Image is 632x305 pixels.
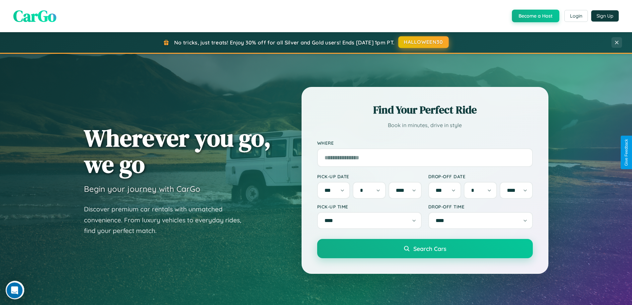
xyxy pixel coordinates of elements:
[317,103,533,117] h2: Find Your Perfect Ride
[6,281,24,299] iframe: Intercom live chat discovery launcher
[317,120,533,130] p: Book in minutes, drive in style
[84,125,271,177] h1: Wherever you go, we go
[174,39,394,46] span: No tricks, just treats! Enjoy 30% off for all Silver and Gold users! Ends [DATE] 1pm PT.
[317,204,422,209] label: Pick-up Time
[7,282,23,298] iframe: Intercom live chat
[3,3,123,21] div: Open Intercom Messenger
[564,10,588,22] button: Login
[428,174,533,179] label: Drop-off Date
[317,174,422,179] label: Pick-up Date
[512,10,559,22] button: Become a Host
[398,36,449,48] button: HALLOWEEN30
[317,140,533,146] label: Where
[413,245,446,252] span: Search Cars
[591,10,619,22] button: Sign Up
[317,239,533,258] button: Search Cars
[13,5,56,27] span: CarGo
[624,139,629,166] div: Give Feedback
[428,204,533,209] label: Drop-off Time
[84,204,250,236] p: Discover premium car rentals with unmatched convenience. From luxury vehicles to everyday rides, ...
[84,184,200,194] h3: Begin your journey with CarGo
